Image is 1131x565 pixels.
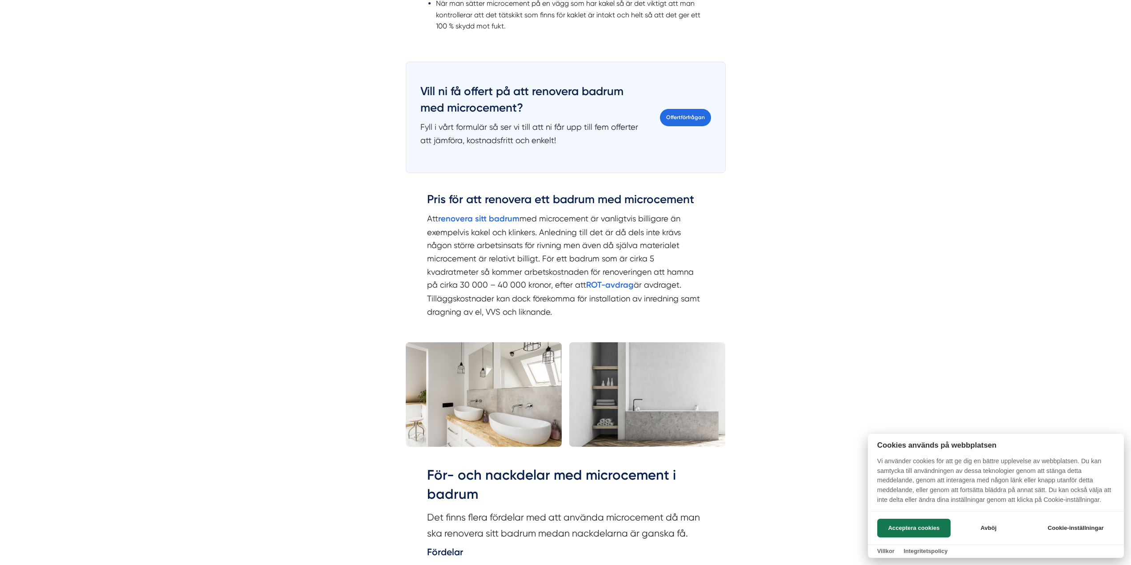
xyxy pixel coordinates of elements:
a: Villkor [877,548,895,554]
a: Integritetspolicy [903,548,947,554]
button: Acceptera cookies [877,519,951,537]
p: Vi använder cookies för att ge dig en bättre upplevelse av webbplatsen. Du kan samtycka till anvä... [868,457,1124,511]
button: Cookie-inställningar [1037,519,1115,537]
button: Avböj [953,519,1024,537]
h2: Cookies används på webbplatsen [868,441,1124,449]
